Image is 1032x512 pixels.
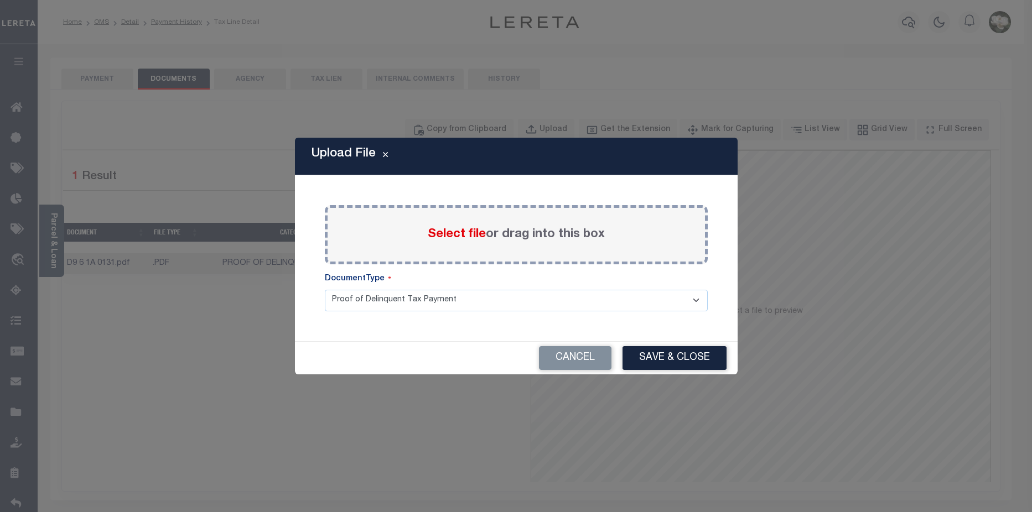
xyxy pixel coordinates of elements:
span: Select file [428,228,486,241]
button: Save & Close [623,346,727,370]
label: or drag into this box [428,226,605,244]
h5: Upload File [312,147,376,161]
button: Close [376,150,395,163]
button: Cancel [539,346,611,370]
label: DocumentType [325,273,391,285]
